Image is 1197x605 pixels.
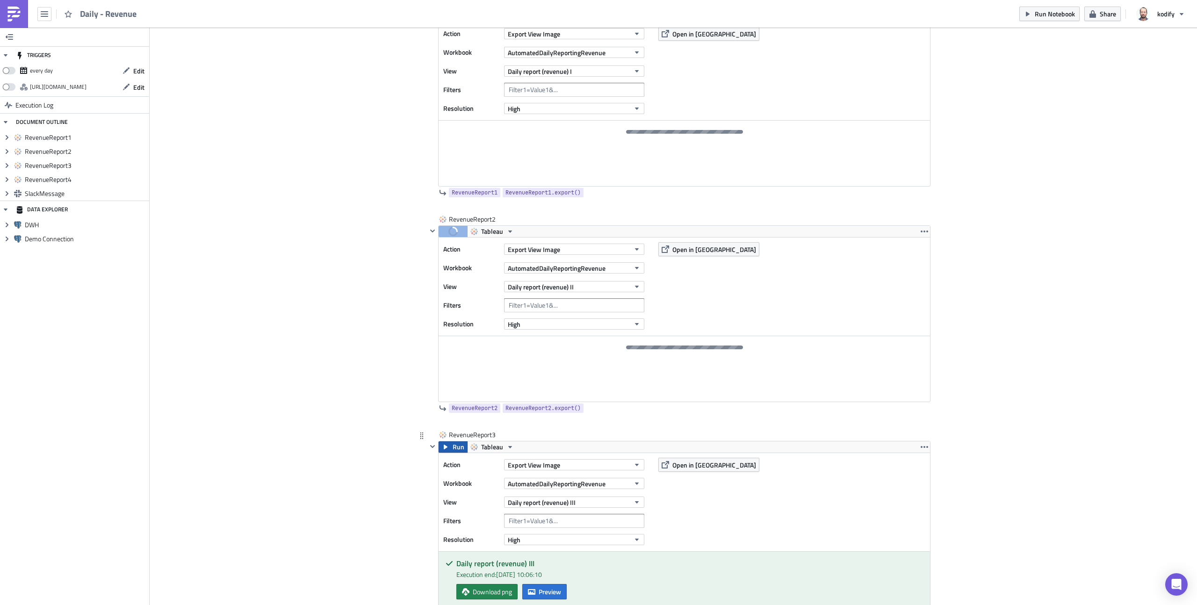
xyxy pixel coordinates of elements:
span: Edit [133,66,144,76]
span: RevenueReport3 [25,161,147,170]
label: Workbook [443,45,499,59]
label: Workbook [443,476,499,490]
button: Daily report (revenue) III [504,497,644,508]
input: Filter1=Value1&... [504,83,644,97]
span: Execution Log [15,97,53,114]
button: AutomatedDailyReportingRevenue [504,47,644,58]
button: Edit [118,64,149,78]
div: Open Intercom Messenger [1165,573,1188,596]
button: Open in [GEOGRAPHIC_DATA] [658,458,759,472]
span: RevenueReport1 [25,133,147,142]
span: High [508,535,520,545]
input: Filter1=Value1&... [504,298,644,312]
label: View [443,64,499,78]
button: High [504,103,644,114]
span: RevenueReport2 [452,403,498,413]
span: Export View Image [508,460,560,470]
span: SlackMessage [25,189,147,198]
label: View [443,495,499,509]
button: Tableau [467,441,517,453]
span: Preview [539,587,561,597]
body: Rich Text Area. Press ALT-0 for help. [4,4,488,11]
label: Action [443,458,499,472]
label: Resolution [443,533,499,547]
label: Filters [443,83,499,97]
span: Demo Connection [25,235,147,243]
span: RevenueReport2.export() [505,403,581,413]
img: PushMetrics [7,7,22,22]
label: Filters [443,298,499,312]
button: Edit [118,80,149,94]
button: Daily report (revenue) II [504,281,644,292]
button: AutomatedDailyReportingRevenue [504,262,644,274]
span: High [508,319,520,329]
p: Revenue daily report [4,4,488,11]
span: DWH [25,221,147,229]
span: High [508,104,520,114]
button: Daily report (revenue) I [504,65,644,77]
a: RevenueReport2 [449,403,500,413]
span: Daily report (revenue) III [508,497,576,507]
input: Filter1=Value1&... [504,514,644,528]
label: Resolution [443,101,499,115]
a: Download png [456,584,518,599]
body: Rich Text Area. Press ALT-0 for help. [4,4,468,11]
a: RevenueReport1 [449,188,500,197]
button: AutomatedDailyReportingRevenue [504,478,644,489]
span: Daily report (revenue) II [508,282,574,292]
button: Hide content [427,441,438,452]
button: Hide content [427,225,438,237]
span: Daily report (revenue) I [508,66,572,76]
button: Preview [522,584,567,599]
span: Open in [GEOGRAPHIC_DATA] [672,460,756,470]
span: Tableau [481,226,503,237]
span: Export View Image [508,245,560,254]
div: https://pushmetrics.io/api/v1/report/akLK7VOL8B/webhook?token=2c89cd8b996f41dd9e3ed865bf74c885 [30,80,87,94]
a: RevenueReport2.export() [503,403,584,413]
button: Open in [GEOGRAPHIC_DATA] [658,242,759,256]
label: View [443,280,499,294]
div: Execution end: [DATE] 10:06:10 [456,569,923,579]
span: Share [1100,9,1116,19]
span: RevenueReport1 [452,188,498,197]
span: AutomatedDailyReportingRevenue [508,263,606,273]
p: Daily Revenue Report. [4,4,468,11]
span: Daily - Revenue [80,8,137,19]
img: Avatar [1135,6,1151,22]
span: Download png [473,587,512,597]
button: Export View Image [504,244,644,255]
span: RevenueReport1.export() [505,188,581,197]
span: kodify [1157,9,1175,19]
button: High [504,534,644,545]
label: Action [443,242,499,256]
span: Edit [133,82,144,92]
div: DATA EXPLORER [16,201,68,218]
label: Resolution [443,317,499,331]
div: every day [30,64,53,78]
span: Tableau [481,441,503,453]
button: kodify [1131,4,1190,24]
h5: Daily report (revenue) III [456,560,923,567]
button: Export View Image [504,28,644,39]
span: RevenueReport2 [25,147,147,156]
label: Workbook [443,261,499,275]
button: High [504,318,644,330]
span: Run Notebook [1035,9,1075,19]
div: DOCUMENT OUTLINE [16,114,68,130]
a: RevenueReport1.export() [503,188,584,197]
span: Open in [GEOGRAPHIC_DATA] [672,245,756,254]
span: RevenueReport2 [449,215,497,224]
span: AutomatedDailyReportingRevenue [508,48,606,58]
span: Run [453,441,464,453]
span: Open in [GEOGRAPHIC_DATA] [672,29,756,39]
button: Tableau [467,226,517,237]
button: Open in [GEOGRAPHIC_DATA] [658,27,759,41]
span: AutomatedDailyReportingRevenue [508,479,606,489]
div: TRIGGERS [16,47,51,64]
label: Action [443,27,499,41]
span: RevenueReport3 [449,430,497,439]
button: Run Notebook [1019,7,1080,21]
label: Filters [443,514,499,528]
span: Export View Image [508,29,560,39]
span: RevenueReport4 [25,175,147,184]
